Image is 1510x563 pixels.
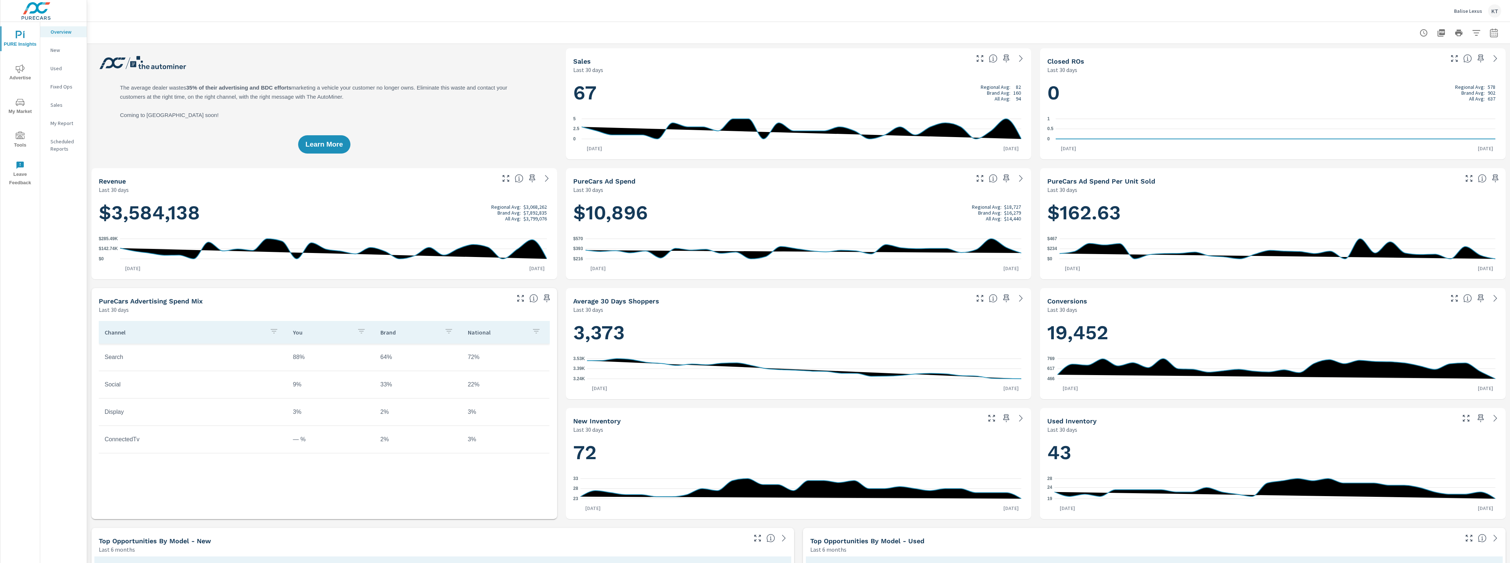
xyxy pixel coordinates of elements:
[1047,236,1057,241] text: $467
[573,256,583,261] text: $216
[515,174,523,183] span: Total sales revenue over the selected date range. [Source: This data is sourced from the dealer’s...
[3,98,38,116] span: My Market
[1463,532,1475,544] button: Make Fullscreen
[978,210,1002,216] p: Brand Avg:
[462,375,549,394] td: 22%
[1047,425,1077,434] p: Last 30 days
[120,265,146,272] p: [DATE]
[40,63,87,74] div: Used
[3,132,38,150] span: Tools
[1047,496,1052,501] text: 19
[810,545,846,554] p: Last 6 months
[573,496,578,501] text: 23
[989,54,998,63] span: Number of vehicles sold by the dealership over the selected date range. [Source: This data is sou...
[529,294,538,303] span: This table looks at how you compare to the amount of budget you spend per channel as opposed to y...
[105,329,264,336] p: Channel
[99,430,287,449] td: ConnectedTv
[573,440,1024,465] h1: 72
[1047,246,1057,251] text: $234
[1060,265,1085,272] p: [DATE]
[573,425,603,434] p: Last 30 days
[541,173,553,184] a: See more details in report
[50,28,81,35] p: Overview
[523,216,547,222] p: $3,799,076
[1055,505,1080,512] p: [DATE]
[1451,26,1466,40] button: Print Report
[99,305,129,314] p: Last 30 days
[99,375,287,394] td: Social
[1463,54,1472,63] span: Number of Repair Orders Closed by the selected dealership group over the selected time range. [So...
[1473,265,1498,272] p: [DATE]
[1488,4,1501,18] div: KT
[526,173,538,184] span: Save this to your personalized report
[987,90,1010,96] p: Brand Avg:
[1475,292,1487,304] span: Save this to your personalized report
[981,84,1010,90] p: Regional Avg:
[491,204,521,210] p: Regional Avg:
[1469,96,1485,102] p: All Avg:
[287,348,375,366] td: 88%
[99,236,118,241] text: $285.49K
[972,204,1002,210] p: Regional Avg:
[573,116,576,121] text: 5
[573,366,585,371] text: 3.39K
[298,135,350,154] button: Learn More
[995,96,1010,102] p: All Avg:
[1004,210,1021,216] p: $16,279
[1488,90,1495,96] p: 902
[380,329,439,336] p: Brand
[1000,412,1012,424] span: Save this to your personalized report
[585,265,611,272] p: [DATE]
[1047,476,1052,481] text: 28
[99,545,135,554] p: Last 6 months
[998,385,1024,392] p: [DATE]
[573,65,603,74] p: Last 30 days
[573,320,1024,345] h1: 3,373
[1047,256,1052,261] text: $0
[1463,294,1472,303] span: The number of dealer-specified goals completed by a visitor. [Source: This data is provided by th...
[523,210,547,216] p: $7,892,835
[573,376,585,381] text: 3.24K
[3,31,38,49] span: PURE Insights
[1015,53,1027,64] a: See more details in report
[1016,84,1021,90] p: 82
[99,348,287,366] td: Search
[1490,292,1501,304] a: See more details in report
[1047,305,1077,314] p: Last 30 days
[1004,204,1021,210] p: $18,727
[500,173,512,184] button: Make Fullscreen
[766,534,775,543] span: Find the biggest opportunities within your model lineup by seeing how each model is selling in yo...
[1058,385,1083,392] p: [DATE]
[1490,412,1501,424] a: See more details in report
[50,65,81,72] p: Used
[1473,385,1498,392] p: [DATE]
[573,200,1024,225] h1: $10,896
[1000,292,1012,304] span: Save this to your personalized report
[582,145,607,152] p: [DATE]
[50,138,81,152] p: Scheduled Reports
[1047,440,1498,465] h1: 43
[573,417,621,425] h5: New Inventory
[573,57,591,65] h5: Sales
[1047,320,1498,345] h1: 19,452
[573,476,578,481] text: 33
[1463,173,1475,184] button: Make Fullscreen
[1047,366,1055,371] text: 617
[1004,216,1021,222] p: $14,440
[1047,297,1087,305] h5: Conversions
[580,505,606,512] p: [DATE]
[1478,174,1487,183] span: Average cost of advertising per each vehicle sold at the dealer over the selected date range. The...
[1000,173,1012,184] span: Save this to your personalized report
[1047,65,1077,74] p: Last 30 days
[1454,8,1482,14] p: Balise Lexus
[375,375,462,394] td: 33%
[573,136,576,141] text: 0
[99,177,126,185] h5: Revenue
[1488,84,1495,90] p: 578
[1047,177,1155,185] h5: PureCars Ad Spend Per Unit Sold
[1469,26,1484,40] button: Apply Filters
[573,486,578,491] text: 28
[573,80,1024,105] h1: 67
[1461,90,1485,96] p: Brand Avg:
[375,403,462,421] td: 2%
